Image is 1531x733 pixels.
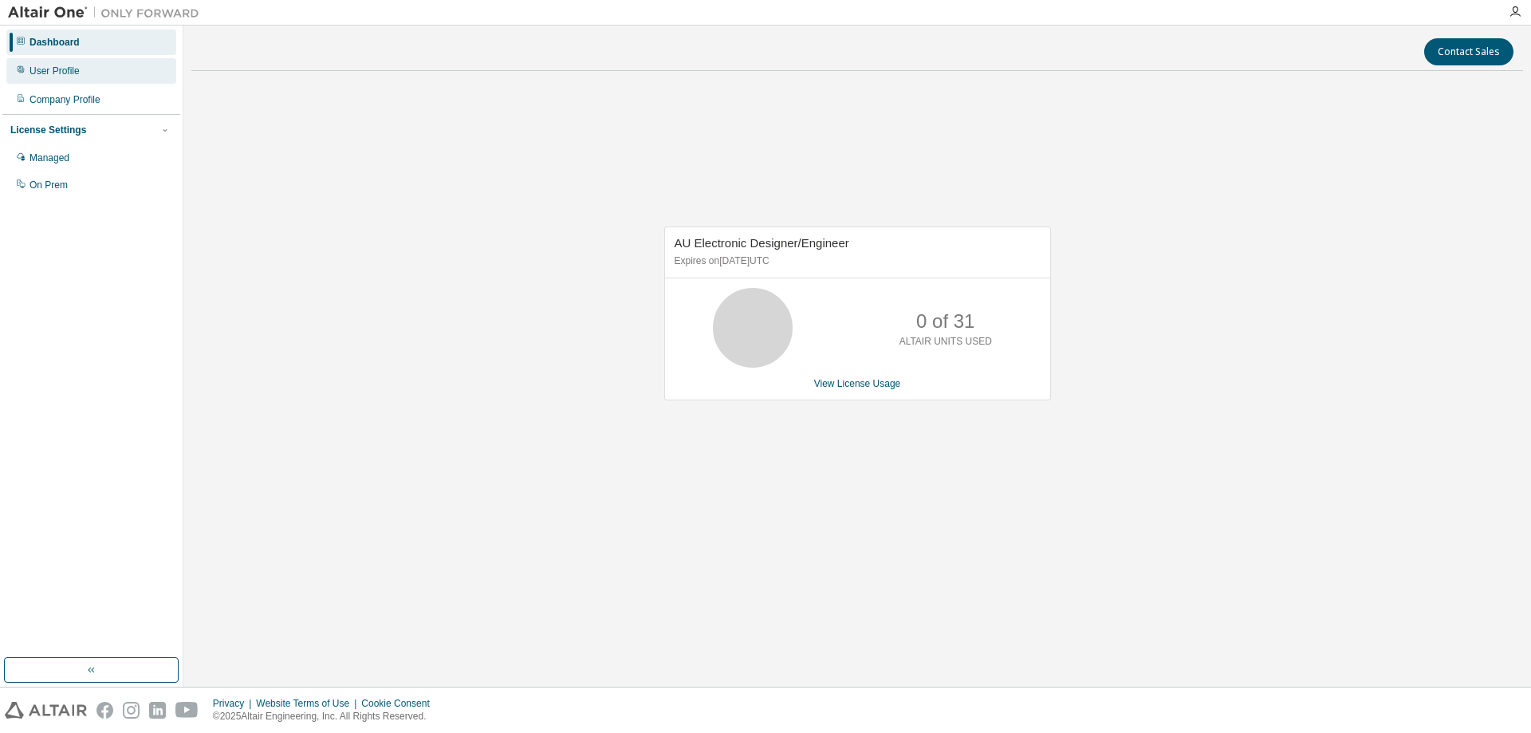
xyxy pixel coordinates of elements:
div: License Settings [10,124,86,136]
div: User Profile [30,65,80,77]
span: AU Electronic Designer/Engineer [675,236,849,250]
img: Altair One [8,5,207,21]
div: Dashboard [30,36,80,49]
img: altair_logo.svg [5,702,87,719]
p: ALTAIR UNITS USED [899,335,992,349]
p: Expires on [DATE] UTC [675,254,1037,268]
img: youtube.svg [175,702,199,719]
button: Contact Sales [1424,38,1513,65]
div: Website Terms of Use [256,697,361,710]
div: Managed [30,152,69,164]
img: facebook.svg [96,702,113,719]
a: View License Usage [814,378,901,389]
div: On Prem [30,179,68,191]
img: linkedin.svg [149,702,166,719]
p: © 2025 Altair Engineering, Inc. All Rights Reserved. [213,710,439,723]
div: Company Profile [30,93,100,106]
img: instagram.svg [123,702,140,719]
p: 0 of 31 [916,308,974,335]
div: Cookie Consent [361,697,439,710]
div: Privacy [213,697,256,710]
